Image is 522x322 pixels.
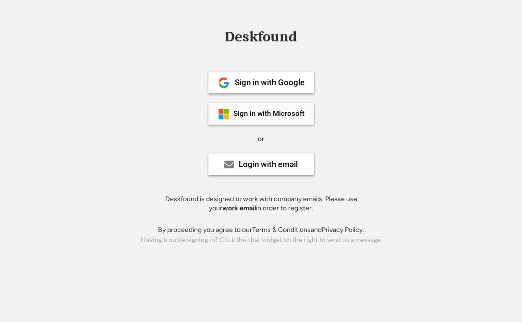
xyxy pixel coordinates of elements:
a: Privacy Policy. [322,226,364,234]
div: Sign in with Google [235,78,304,87]
img: ms-symbollockup_mssymbol_19.png [218,108,230,120]
a: Terms & Conditions [252,226,311,234]
div: Sign in with Microsoft [233,110,304,117]
strong: work email [222,204,256,212]
div: By proceeding you agree to our and [158,225,364,235]
div: Login with email [239,160,298,168]
div: or [258,134,264,144]
img: 1024px-Google__G__Logo.svg.png [218,77,230,89]
div: Deskfound [220,29,302,44]
div: Deskfound is designed to work with company emails. Please use your in order to register. [153,194,369,213]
